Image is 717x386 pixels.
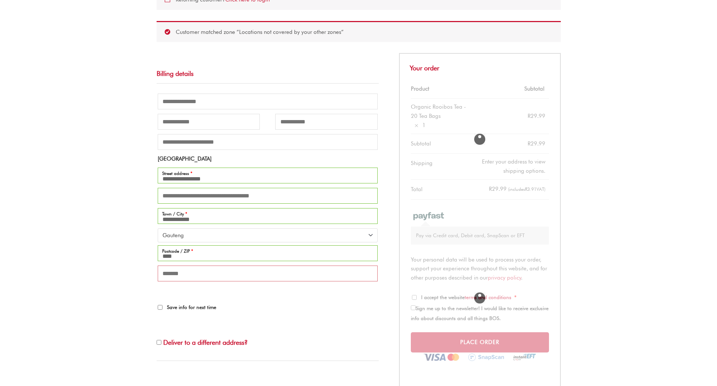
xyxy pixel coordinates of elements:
strong: [GEOGRAPHIC_DATA] [158,155,211,162]
span: Gauteng [162,232,366,239]
input: Save info for next time [158,305,162,310]
h3: Billing details [157,62,379,83]
span: Province [158,228,378,242]
span: Save info for next time [167,304,216,310]
div: Customer matched zone “Locations not covered by your other zones” [157,21,561,42]
input: Deliver to a different address? [157,340,161,345]
span: Deliver to a different address? [163,338,248,346]
h3: Your order [399,53,561,79]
